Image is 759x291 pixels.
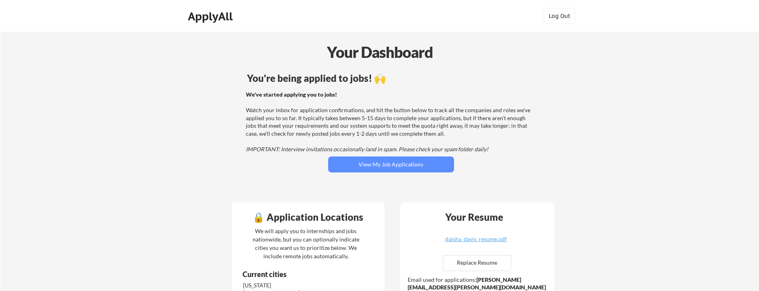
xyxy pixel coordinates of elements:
div: Your Resume [435,212,514,222]
button: Log Out [544,8,576,24]
div: Current cities [243,271,353,278]
div: Watch your inbox for application confirmations, and hit the button below to track all the compani... [246,91,534,153]
div: 🔒 Application Locations [234,212,382,222]
strong: [PERSON_NAME][EMAIL_ADDRESS][PERSON_NAME][DOMAIN_NAME] [408,276,546,291]
em: IMPORTANT: Interview invitations occasionally land in spam. Please check your spam folder daily! [246,146,488,152]
div: ApplyAll [188,10,235,23]
button: View My Job Applications [328,156,454,172]
div: daisha_davis_resume.pdf [428,236,524,242]
div: Your Dashboard [1,41,759,63]
strong: We've started applying you to jobs! [246,91,337,98]
div: You're being applied to jobs! 🙌 [247,73,535,83]
a: daisha_davis_resume.pdf [428,236,524,249]
div: We will apply you to internships and jobs nationwide, but you can optionally indicate cities you ... [251,227,361,260]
